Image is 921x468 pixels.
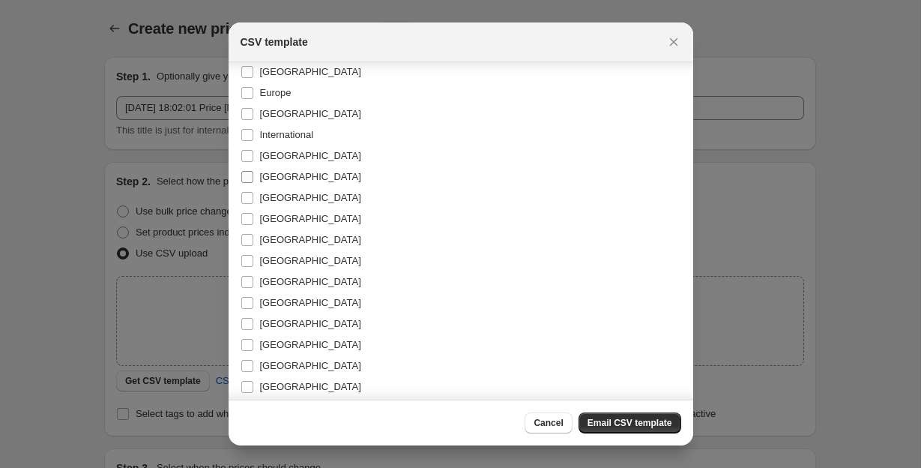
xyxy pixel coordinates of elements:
button: Email CSV template [579,412,681,433]
span: [GEOGRAPHIC_DATA] [260,213,361,224]
span: [GEOGRAPHIC_DATA] [260,108,361,119]
span: [GEOGRAPHIC_DATA] [260,150,361,161]
span: [GEOGRAPHIC_DATA] [260,255,361,266]
span: Email CSV template [588,417,672,429]
span: [GEOGRAPHIC_DATA] [260,192,361,203]
span: [GEOGRAPHIC_DATA] [260,66,361,77]
span: Cancel [534,417,563,429]
span: Europe [260,87,292,98]
span: [GEOGRAPHIC_DATA] [260,381,361,392]
button: Cancel [525,412,572,433]
span: [GEOGRAPHIC_DATA] [260,360,361,371]
button: Close [663,31,684,52]
span: [GEOGRAPHIC_DATA] [260,234,361,245]
h2: CSV template [241,34,308,49]
span: [GEOGRAPHIC_DATA] [260,171,361,182]
span: [GEOGRAPHIC_DATA] [260,276,361,287]
span: [GEOGRAPHIC_DATA] [260,297,361,308]
span: International [260,129,314,140]
span: [GEOGRAPHIC_DATA] [260,339,361,350]
span: [GEOGRAPHIC_DATA] [260,318,361,329]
